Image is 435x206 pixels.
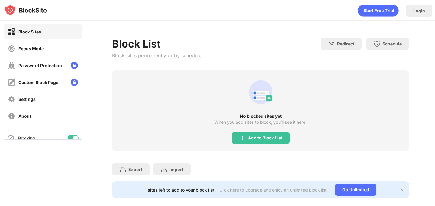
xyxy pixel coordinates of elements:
img: logo-blocksite.svg [4,4,47,16]
div: Blocking [18,136,35,141]
img: x-button.svg [399,187,404,192]
img: about-off.svg [8,112,15,120]
div: Custom Block Page [18,80,58,85]
div: 1 sites left to add to your block list. [145,187,216,192]
div: When you add sites to block, you’ll see it here. [214,120,307,125]
img: lock-menu.svg [71,79,78,86]
img: lock-menu.svg [71,62,78,69]
div: Go Unlimited [335,184,376,196]
img: settings-off.svg [8,95,15,103]
div: Schedule [382,41,402,46]
img: blocking-icon.svg [7,134,14,142]
div: Block Sites [18,29,41,34]
div: Focus Mode [18,46,44,51]
div: Import [169,167,183,172]
div: Settings [18,97,36,102]
div: Block List [112,38,201,50]
div: Redirect [337,41,354,46]
img: customize-block-page-off.svg [8,79,15,86]
div: animation [358,5,399,17]
div: animation [246,78,275,107]
div: Add to Block List [248,136,282,140]
img: focus-off.svg [8,45,15,52]
img: block-on.svg [8,28,15,36]
div: Export [128,167,142,172]
img: password-protection-off.svg [8,62,15,69]
div: Click here to upgrade and enjoy an unlimited block list. [219,187,328,192]
div: About [18,114,31,119]
div: Block sites permanently or by schedule [112,52,201,58]
div: Login [413,8,425,13]
div: Password Protection [18,63,62,68]
div: No blocked sites yet [112,114,409,119]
